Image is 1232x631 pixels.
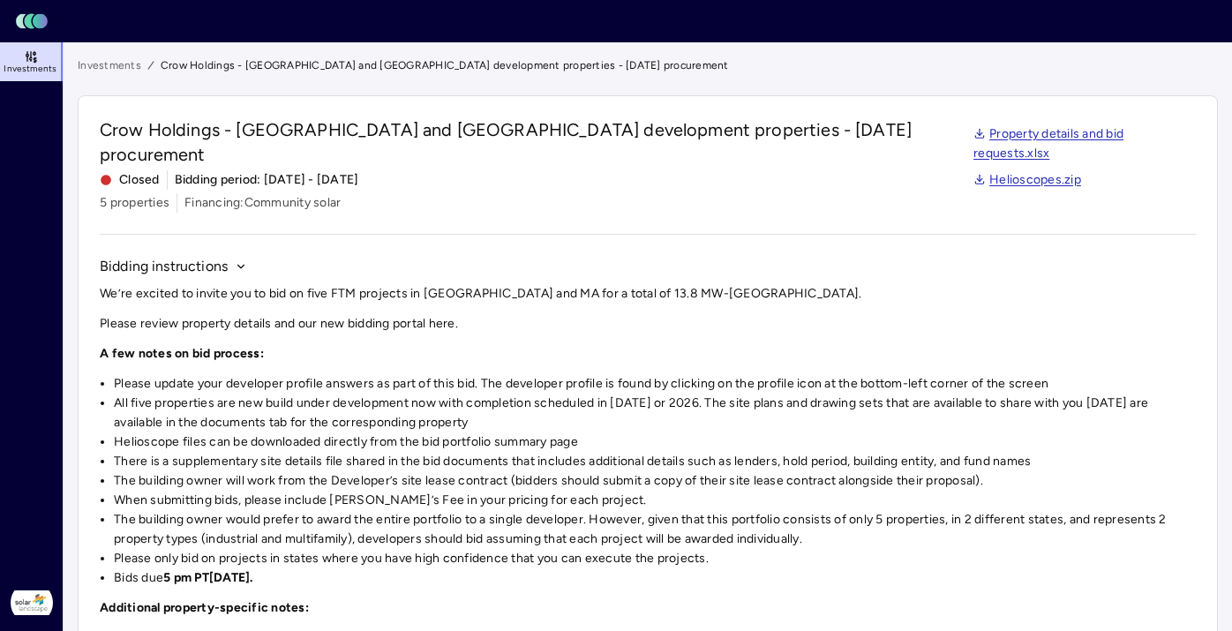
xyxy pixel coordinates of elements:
li: The building owner will work from the Developer’s site lease contract (bidders should submit a co... [114,471,1196,491]
li: Please only bid on projects in states where you have high confidence that you can execute the pro... [114,549,1196,568]
li: Helioscope files can be downloaded directly from the bid portfolio summary page [114,432,1196,452]
span: Bidding period: [DATE] - [DATE] [175,170,359,190]
span: Crow Holdings - [GEOGRAPHIC_DATA] and [GEOGRAPHIC_DATA] development properties - [DATE] procurement [100,117,966,167]
span: Bidding instructions [100,256,228,277]
a: Property details and bid requests.xlsx [973,124,1189,163]
img: Solar Landscape [11,582,53,624]
button: Bidding instructions [100,256,247,277]
p: We’re excited to invite you to bid on five FTM projects in [GEOGRAPHIC_DATA] and MA for a total o... [100,284,1196,304]
p: Please review property details and our new bidding portal here. [100,314,1196,334]
span: Financing: Community solar [184,193,341,213]
li: Please update your developer profile answers as part of this bid. The developer profile is found ... [114,374,1196,394]
li: All five properties are new build under development now with completion scheduled in [DATE] or 20... [114,394,1196,432]
li: Bids due [114,568,1196,588]
strong: Additional property-specific notes: [100,600,309,615]
strong: A few notes on bid process: [100,346,264,361]
li: There is a supplementary site details file shared in the bid documents that includes additional d... [114,452,1196,471]
span: Investments [4,64,56,74]
li: The building owner would prefer to award the entire portfolio to a single developer. However, giv... [114,510,1196,549]
a: Helioscopes.zip [973,170,1081,190]
span: Crow Holdings - [GEOGRAPHIC_DATA] and [GEOGRAPHIC_DATA] development properties - [DATE] procurement [161,56,729,74]
li: When submitting bids, please include [PERSON_NAME]’s Fee in your pricing for each project. [114,491,1196,510]
span: 5 properties [100,193,169,213]
a: Investments [78,56,141,74]
span: Closed [100,170,160,190]
nav: breadcrumb [78,56,1218,74]
strong: 5 pm PT[DATE]. [163,570,253,585]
